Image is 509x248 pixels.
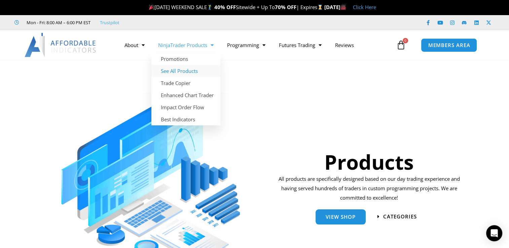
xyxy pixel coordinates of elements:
[147,4,324,10] span: [DATE] WEEKEND SALE Sitewide + Up To | Expires
[220,37,272,53] a: Programming
[214,4,236,10] strong: 40% OFF
[118,37,151,53] a: About
[486,225,502,241] div: Open Intercom Messenger
[275,4,296,10] strong: 70% OFF
[276,148,462,176] h1: Products
[386,35,416,55] a: 0
[272,37,328,53] a: Futures Trading
[151,77,220,89] a: Trade Copier
[151,113,220,125] a: Best Indicators
[151,89,220,101] a: Enhanced Chart Trader
[377,214,417,219] a: categories
[324,4,346,10] strong: [DATE]
[207,5,212,10] img: 🏌️‍♂️
[383,214,417,219] span: categories
[318,5,323,10] img: ⌛
[151,37,220,53] a: NinjaTrader Products
[326,214,356,219] span: View Shop
[25,18,90,27] span: Mon - Fri: 8:00 AM – 6:00 PM EST
[276,174,462,203] p: All products are specifically designed based on our day trading experience and having served hund...
[151,101,220,113] a: Impact Order Flow
[428,43,470,48] span: MEMBERS AREA
[421,38,477,52] a: MEMBERS AREA
[118,37,395,53] nav: Menu
[149,5,154,10] img: 🎉
[151,53,220,125] ul: NinjaTrader Products
[151,65,220,77] a: See All Products
[328,37,361,53] a: Reviews
[100,18,119,27] a: Trustpilot
[341,5,346,10] img: 🏭
[151,53,220,65] a: Promotions
[316,209,366,224] a: View Shop
[25,33,97,57] img: LogoAI | Affordable Indicators – NinjaTrader
[403,38,408,43] span: 0
[353,4,376,10] a: Click Here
